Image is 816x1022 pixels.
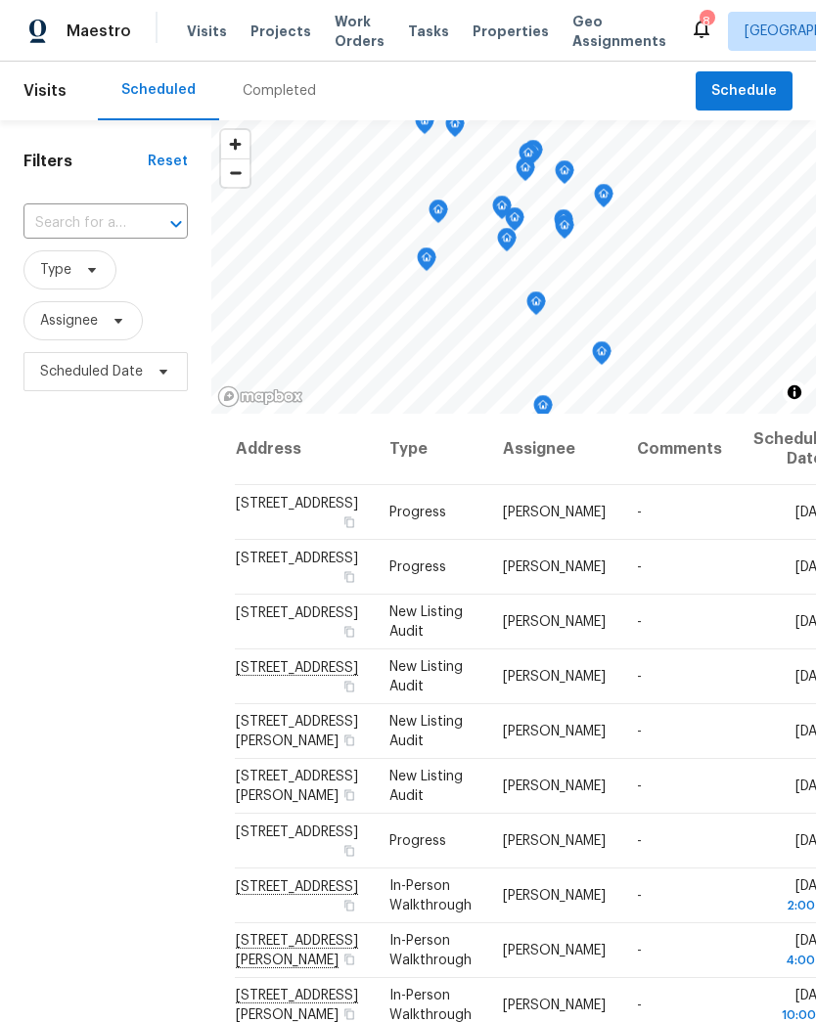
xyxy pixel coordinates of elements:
button: Copy Address [340,897,358,914]
div: Map marker [429,200,448,230]
div: Map marker [505,207,524,238]
span: - [637,560,642,574]
span: [STREET_ADDRESS][PERSON_NAME] [236,715,358,748]
span: [STREET_ADDRESS] [236,606,358,620]
div: Map marker [497,228,517,258]
span: - [637,615,642,629]
span: [PERSON_NAME] [503,944,606,957]
div: Map marker [533,395,553,425]
span: - [637,999,642,1012]
input: Search for an address... [23,208,133,239]
span: Geo Assignments [572,12,666,51]
button: Copy Address [340,786,358,804]
button: Copy Address [340,568,358,586]
h1: Filters [23,152,148,171]
span: [STREET_ADDRESS] [236,552,358,565]
button: Toggle attribution [783,380,806,404]
span: [PERSON_NAME] [503,506,606,519]
span: - [637,779,642,793]
span: Work Orders [335,12,385,51]
span: Schedule [711,79,777,104]
button: Zoom in [221,130,249,158]
div: Map marker [417,247,436,278]
button: Copy Address [340,623,358,641]
button: Copy Address [340,732,358,749]
span: [PERSON_NAME] [503,670,606,684]
span: [PERSON_NAME] [503,999,606,1012]
div: Map marker [554,209,573,240]
div: Map marker [555,215,574,245]
span: Properties [473,22,549,41]
span: [PERSON_NAME] [503,779,606,793]
button: Schedule [696,71,793,111]
th: Type [374,414,487,485]
span: New Listing Audit [389,660,463,693]
div: Map marker [526,291,546,322]
span: Visits [23,69,67,112]
span: [PERSON_NAME] [503,615,606,629]
div: 8 [700,12,713,31]
span: Maestro [67,22,131,41]
span: Projects [250,22,311,41]
span: - [637,725,642,738]
span: In-Person Walkthrough [389,879,472,912]
span: Progress [389,560,446,574]
div: Reset [148,152,188,171]
th: Assignee [487,414,621,485]
span: [STREET_ADDRESS] [236,825,358,839]
span: In-Person Walkthrough [389,989,472,1022]
div: Map marker [415,111,434,141]
button: Copy Address [340,678,358,695]
div: Completed [243,81,316,101]
span: - [637,670,642,684]
span: [STREET_ADDRESS] [236,497,358,511]
span: Progress [389,834,446,848]
span: - [637,889,642,903]
span: Toggle attribution [789,381,800,403]
div: Map marker [594,184,613,214]
span: - [637,834,642,848]
span: Tasks [408,24,449,38]
span: Type [40,260,71,280]
button: Copy Address [340,513,358,531]
span: - [637,944,642,957]
span: [PERSON_NAME] [503,834,606,848]
div: Map marker [592,341,612,372]
span: Progress [389,506,446,519]
span: - [637,506,642,519]
div: Map marker [555,160,574,191]
span: In-Person Walkthrough [389,934,472,967]
th: Comments [621,414,738,485]
div: Map marker [516,157,535,188]
div: Map marker [445,113,465,144]
span: Visits [187,22,227,41]
button: Open [162,210,190,238]
div: Scheduled [121,80,196,100]
th: Address [235,414,374,485]
button: Copy Address [340,842,358,860]
span: [PERSON_NAME] [503,889,606,903]
a: Mapbox homepage [217,385,303,408]
span: New Listing Audit [389,605,463,639]
span: Assignee [40,311,98,331]
span: [PERSON_NAME] [503,725,606,738]
span: [STREET_ADDRESS][PERSON_NAME] [236,770,358,803]
button: Zoom out [221,158,249,187]
span: Scheduled Date [40,362,143,381]
div: Map marker [523,140,543,170]
span: New Listing Audit [389,715,463,748]
button: Copy Address [340,951,358,968]
span: [PERSON_NAME] [503,560,606,574]
span: Zoom out [221,159,249,187]
span: New Listing Audit [389,770,463,803]
div: Map marker [492,196,512,226]
div: Map marker [519,143,538,173]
